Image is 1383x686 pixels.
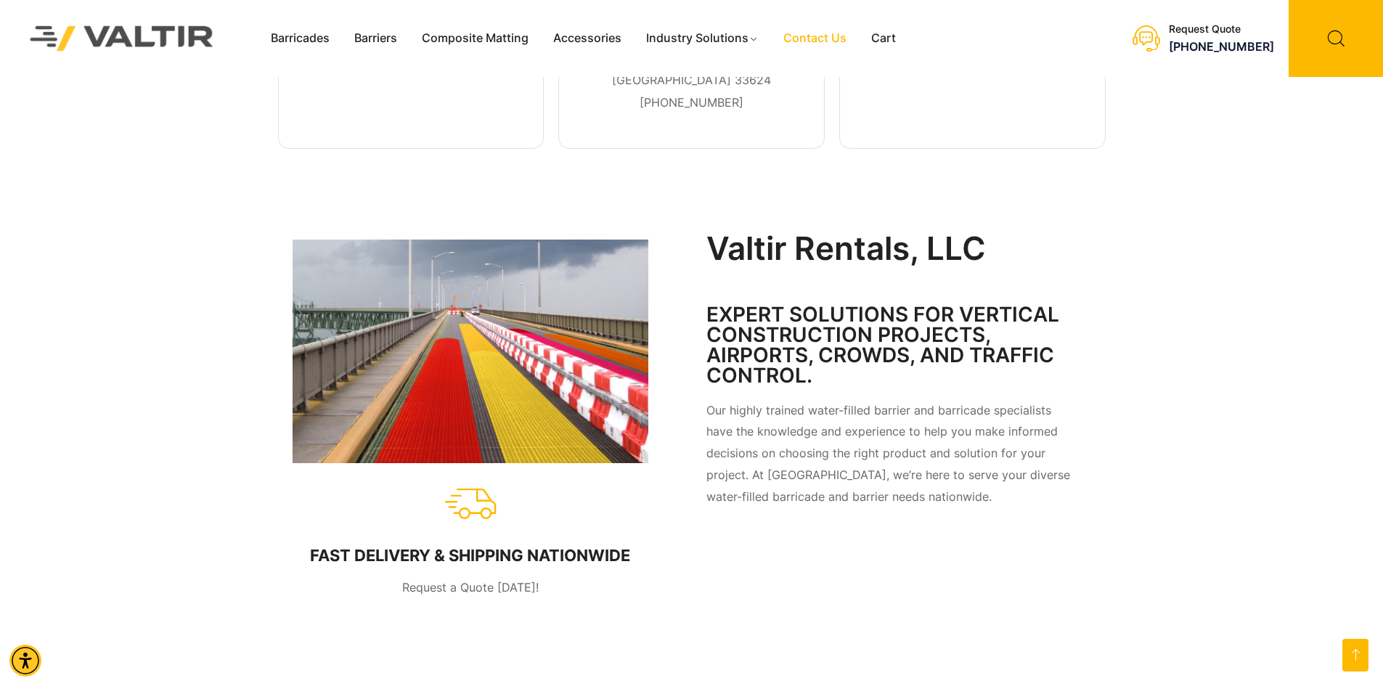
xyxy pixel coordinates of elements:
h2: Valtir Rentals, LLC [706,232,1077,264]
span: Request a Quote [DATE]! [402,580,539,595]
a: Contact Us [771,28,859,49]
span: [STREET_ADDRESS][PERSON_NAME] [GEOGRAPHIC_DATA], [GEOGRAPHIC_DATA] 33624 [612,28,771,87]
a: Accessories [541,28,634,49]
a: Barriers [342,28,409,49]
a: Industry Solutions [634,28,771,49]
a: call +012345678 [640,95,743,110]
div: Accessibility Menu [9,645,41,677]
a: Barricades [258,28,342,49]
a: Open this option [1342,639,1368,671]
div: FAST DELIVERY & SHIPPING NATIONWIDE [310,546,630,565]
a: Composite Matting [409,28,541,49]
p: Our highly trained water-filled barrier and barricade specialists have the knowledge and experien... [706,400,1077,509]
img: Valtir Rentals [11,7,233,70]
h3: EXPERT SOLUTIONS FOR VERTICAL CONSTRUCTION PROJECTS, AIRPORTS, CROWDS, AND TRAFFIC CONTROL. [706,304,1077,385]
a: call (888) 496-3625 [1169,39,1274,54]
div: Request Quote [1169,23,1274,36]
a: Cart [859,28,908,49]
img: FAST DELIVERY & SHIPPING NATIONWIDE [293,240,648,464]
